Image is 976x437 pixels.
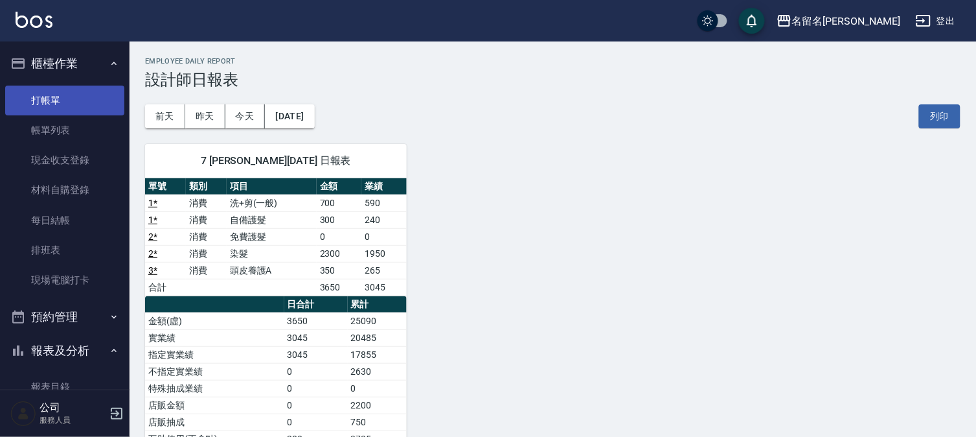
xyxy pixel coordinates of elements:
[145,414,284,431] td: 店販抽成
[145,346,284,363] td: 指定實業績
[16,12,52,28] img: Logo
[40,414,106,426] p: 服務人員
[361,211,406,228] td: 240
[227,211,317,228] td: 自備護髮
[361,228,406,245] td: 0
[284,397,348,414] td: 0
[5,334,124,368] button: 報表及分析
[5,300,124,334] button: 預約管理
[5,86,124,115] a: 打帳單
[361,262,406,279] td: 265
[919,104,960,128] button: 列印
[348,313,407,329] td: 25090
[145,313,284,329] td: 金額(虛)
[145,329,284,346] td: 實業績
[348,380,407,397] td: 0
[348,329,407,346] td: 20485
[145,57,960,65] h2: Employee Daily Report
[317,245,361,262] td: 2300
[348,397,407,414] td: 2200
[739,8,765,34] button: save
[5,175,124,205] a: 材料自購登錄
[348,296,407,313] th: 累計
[317,228,361,245] td: 0
[5,372,124,402] a: 報表目錄
[227,245,317,262] td: 染髮
[348,363,407,380] td: 2630
[317,279,361,296] td: 3650
[145,397,284,414] td: 店販金額
[792,13,900,29] div: 名留名[PERSON_NAME]
[145,71,960,89] h3: 設計師日報表
[265,104,314,128] button: [DATE]
[145,178,407,296] table: a dense table
[5,47,124,80] button: 櫃檯作業
[145,178,186,195] th: 單號
[185,104,225,128] button: 昨天
[227,195,317,211] td: 洗+剪(一般)
[10,401,36,427] img: Person
[5,206,124,235] a: 每日結帳
[227,228,317,245] td: 免費護髮
[317,262,361,279] td: 350
[161,154,391,167] span: 7 [PERSON_NAME][DATE] 日報表
[348,414,407,431] td: 750
[284,414,348,431] td: 0
[186,228,227,245] td: 消費
[317,211,361,228] td: 300
[186,262,227,279] td: 消費
[361,195,406,211] td: 590
[911,9,960,33] button: 登出
[145,363,284,380] td: 不指定實業績
[5,235,124,265] a: 排班表
[284,329,348,346] td: 3045
[186,245,227,262] td: 消費
[5,115,124,145] a: 帳單列表
[361,279,406,296] td: 3045
[771,8,905,34] button: 名留名[PERSON_NAME]
[348,346,407,363] td: 17855
[284,346,348,363] td: 3045
[40,401,106,414] h5: 公司
[317,195,361,211] td: 700
[284,380,348,397] td: 0
[284,296,348,313] th: 日合計
[284,313,348,329] td: 3650
[284,363,348,380] td: 0
[361,178,406,195] th: 業績
[317,178,361,195] th: 金額
[227,262,317,279] td: 頭皮養護A
[5,265,124,295] a: 現場電腦打卡
[145,104,185,128] button: 前天
[145,380,284,397] td: 特殊抽成業績
[361,245,406,262] td: 1950
[225,104,266,128] button: 今天
[145,279,186,296] td: 合計
[186,211,227,228] td: 消費
[227,178,317,195] th: 項目
[5,145,124,175] a: 現金收支登錄
[186,195,227,211] td: 消費
[186,178,227,195] th: 類別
